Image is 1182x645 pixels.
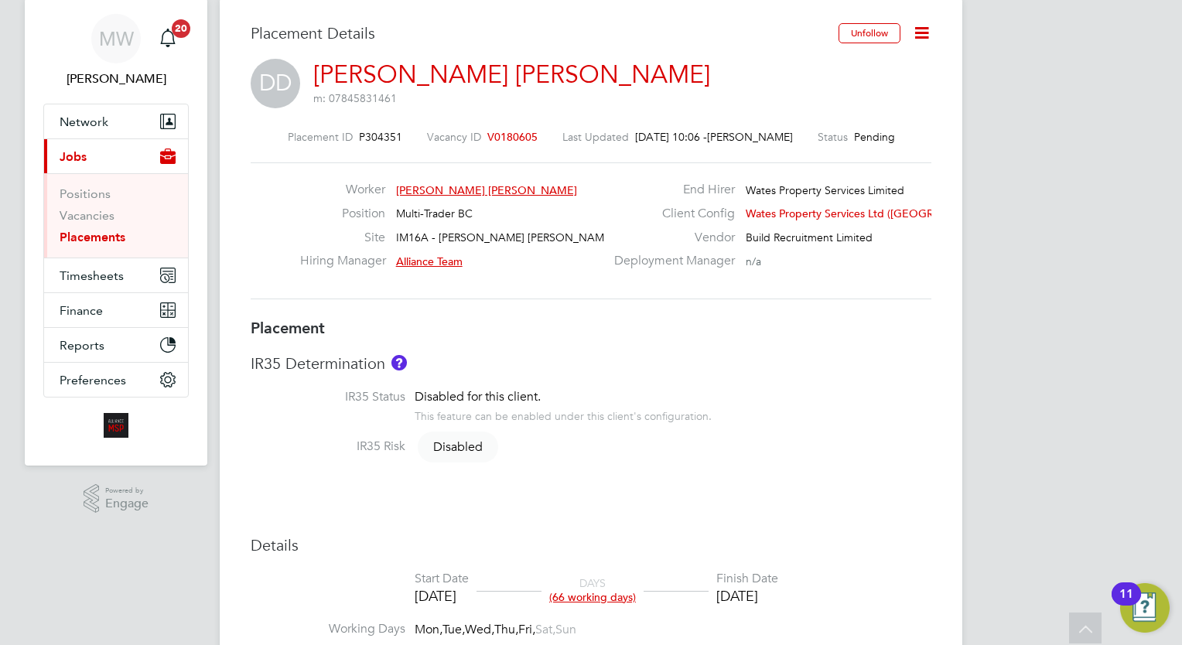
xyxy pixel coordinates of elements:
span: Sun [555,622,576,637]
span: Finance [60,303,103,318]
span: Wates Property Services Ltd ([GEOGRAPHIC_DATA]… [746,206,1013,220]
a: Powered byEngage [84,484,149,514]
span: Powered by [105,484,149,497]
label: Status [818,130,848,144]
span: Preferences [60,373,126,387]
label: IR35 Status [251,389,405,405]
span: Wates Property Services Limited [746,183,904,197]
label: Vacancy ID [427,130,481,144]
span: Sat, [535,622,555,637]
label: Placement ID [288,130,353,144]
label: Vendor [605,230,735,246]
span: Fri, [518,622,535,637]
button: About IR35 [391,355,407,370]
a: Go to home page [43,413,189,438]
label: Working Days [251,621,405,637]
a: Vacancies [60,208,114,223]
span: 20 [172,19,190,38]
span: Mon, [415,622,442,637]
span: Disabled for this client. [415,389,541,404]
span: V0180605 [487,130,538,144]
div: DAYS [541,576,644,604]
button: Timesheets [44,258,188,292]
div: Jobs [44,173,188,258]
label: Worker [300,182,385,198]
span: Alliance Team [396,254,463,268]
div: [DATE] [716,587,778,605]
span: Timesheets [60,268,124,283]
button: Reports [44,328,188,362]
span: m: 07845831461 [313,91,397,105]
span: P304351 [359,130,402,144]
button: Finance [44,293,188,327]
h3: Details [251,535,931,555]
span: [PERSON_NAME] [PERSON_NAME] [396,183,577,197]
span: DD [251,59,300,108]
a: Positions [60,186,111,201]
a: [PERSON_NAME] [PERSON_NAME] [313,60,710,90]
span: MW [99,29,134,49]
a: 20 [152,14,183,63]
a: Placements [60,230,125,244]
button: Jobs [44,139,188,173]
span: Wed, [465,622,494,637]
div: [DATE] [415,587,469,605]
label: End Hirer [605,182,735,198]
label: Hiring Manager [300,253,385,269]
span: Build Recruitment Limited [746,230,873,244]
span: Reports [60,338,104,353]
label: Deployment Manager [605,253,735,269]
span: Disabled [418,432,498,462]
button: Open Resource Center, 11 new notifications [1120,583,1170,633]
label: Position [300,206,385,222]
span: n/a [746,254,761,268]
label: IR35 Risk [251,439,405,455]
span: Multi-Trader BC [396,206,473,220]
img: alliancemsp-logo-retina.png [104,413,128,438]
span: [PERSON_NAME] [707,130,793,144]
span: (66 working days) [549,590,636,604]
label: Site [300,230,385,246]
span: Jobs [60,149,87,164]
div: 11 [1119,594,1133,614]
div: This feature can be enabled under this client's configuration. [415,405,712,423]
span: Engage [105,497,149,510]
span: Megan Westlotorn [43,70,189,88]
button: Unfollow [839,23,900,43]
label: Client Config [605,206,735,222]
span: Pending [854,130,895,144]
button: Network [44,104,188,138]
a: MW[PERSON_NAME] [43,14,189,88]
h3: Placement Details [251,23,827,43]
button: Preferences [44,363,188,397]
b: Placement [251,319,325,337]
div: Finish Date [716,571,778,587]
span: [DATE] 10:06 - [635,130,707,144]
span: Tue, [442,622,465,637]
span: Network [60,114,108,129]
h3: IR35 Determination [251,353,931,374]
span: IM16A - [PERSON_NAME] [PERSON_NAME] - WORKWISE- North… [396,230,728,244]
div: Start Date [415,571,469,587]
label: Last Updated [562,130,629,144]
span: Thu, [494,622,518,637]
